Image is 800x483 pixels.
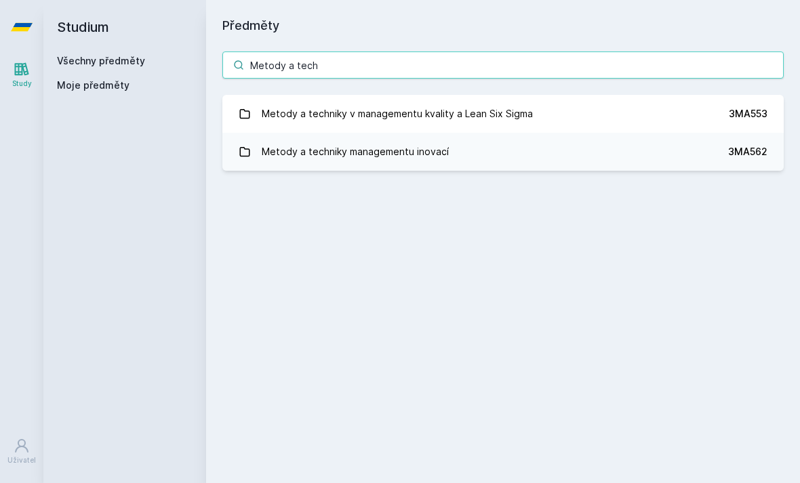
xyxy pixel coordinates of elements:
[728,145,767,159] div: 3MA562
[222,95,784,133] a: Metody a techniky v managementu kvality a Lean Six Sigma 3MA553
[729,107,767,121] div: 3MA553
[7,455,36,465] div: Uživatel
[262,100,533,127] div: Metody a techniky v managementu kvality a Lean Six Sigma
[262,138,449,165] div: Metody a techniky managementu inovací
[222,16,784,35] h1: Předměty
[3,431,41,472] a: Uživatel
[57,55,145,66] a: Všechny předměty
[57,79,129,92] span: Moje předměty
[222,51,784,79] input: Název nebo ident předmětu…
[222,133,784,171] a: Metody a techniky managementu inovací 3MA562
[3,54,41,96] a: Study
[12,79,32,89] div: Study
